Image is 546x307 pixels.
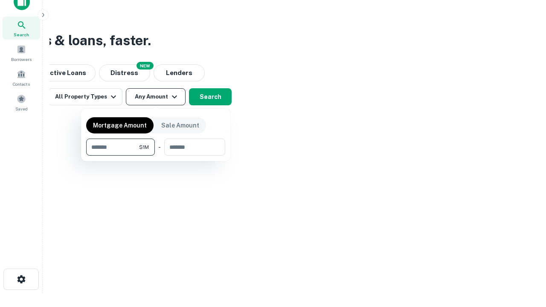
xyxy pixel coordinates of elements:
iframe: Chat Widget [503,239,546,280]
div: - [158,139,161,156]
p: Mortgage Amount [93,121,147,130]
span: $1M [139,143,149,151]
p: Sale Amount [161,121,199,130]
